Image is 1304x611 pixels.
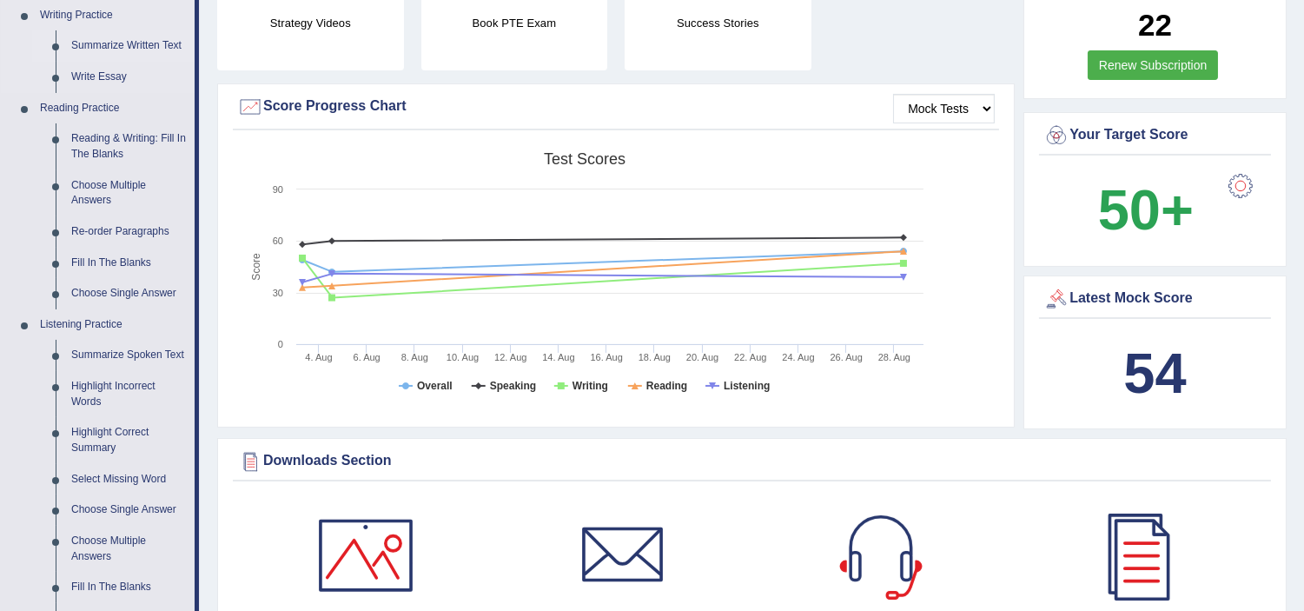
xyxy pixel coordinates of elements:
a: Choose Single Answer [63,278,195,309]
tspan: 28. Aug [878,352,910,362]
a: Listening Practice [32,309,195,341]
tspan: 10. Aug [447,352,479,362]
h4: Strategy Videos [217,14,404,32]
div: Score Progress Chart [237,94,995,120]
a: Highlight Incorrect Words [63,371,195,417]
div: Your Target Score [1043,123,1267,149]
text: 60 [273,236,283,246]
a: Summarize Written Text [63,30,195,62]
tspan: Reading [646,380,687,392]
a: Summarize Spoken Text [63,340,195,371]
tspan: Score [250,253,262,281]
a: Reading Practice [32,93,195,124]
tspan: 6. Aug [354,352,381,362]
a: Write Essay [63,62,195,93]
a: Fill In The Blanks [63,248,195,279]
tspan: Writing [573,380,608,392]
a: Fill In The Blanks [63,572,195,603]
h4: Book PTE Exam [421,14,608,32]
tspan: Overall [417,380,453,392]
a: Highlight Correct Summary [63,417,195,463]
tspan: 20. Aug [686,352,718,362]
text: 30 [273,288,283,298]
b: 50+ [1098,178,1194,242]
tspan: 8. Aug [401,352,428,362]
tspan: 12. Aug [494,352,526,362]
a: Choose Multiple Answers [63,170,195,216]
tspan: 14. Aug [542,352,574,362]
div: Latest Mock Score [1043,286,1267,312]
b: 54 [1123,342,1186,405]
tspan: 26. Aug [831,352,863,362]
h4: Success Stories [625,14,811,32]
text: 90 [273,184,283,195]
tspan: 24. Aug [782,352,814,362]
a: Renew Subscription [1088,50,1219,80]
a: Select Missing Word [63,464,195,495]
tspan: 4. Aug [305,352,332,362]
div: Downloads Section [237,448,1267,475]
a: Choose Single Answer [63,495,195,526]
tspan: Test scores [544,150,626,168]
tspan: 16. Aug [591,352,623,362]
a: Re-order Paragraphs [63,216,195,248]
tspan: 22. Aug [734,352,766,362]
a: Reading & Writing: Fill In The Blanks [63,123,195,169]
tspan: Speaking [490,380,536,392]
text: 0 [278,339,283,349]
b: 22 [1138,8,1172,42]
tspan: Listening [724,380,770,392]
tspan: 18. Aug [639,352,671,362]
a: Choose Multiple Answers [63,526,195,572]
